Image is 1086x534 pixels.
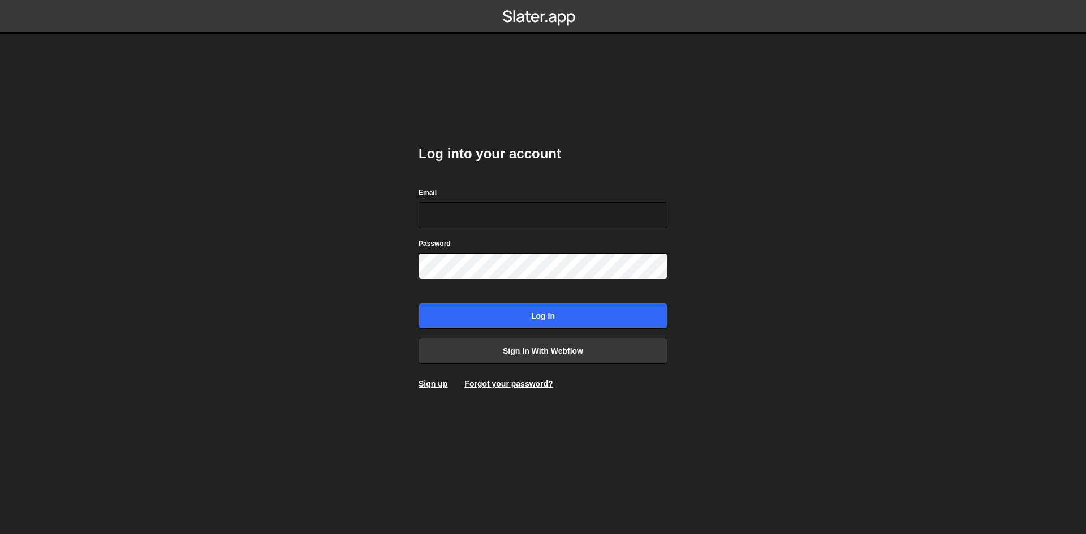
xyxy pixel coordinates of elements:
[419,238,451,249] label: Password
[419,187,437,198] label: Email
[464,379,553,388] a: Forgot your password?
[419,338,667,364] a: Sign in with Webflow
[419,145,667,163] h2: Log into your account
[419,303,667,329] input: Log in
[419,379,447,388] a: Sign up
